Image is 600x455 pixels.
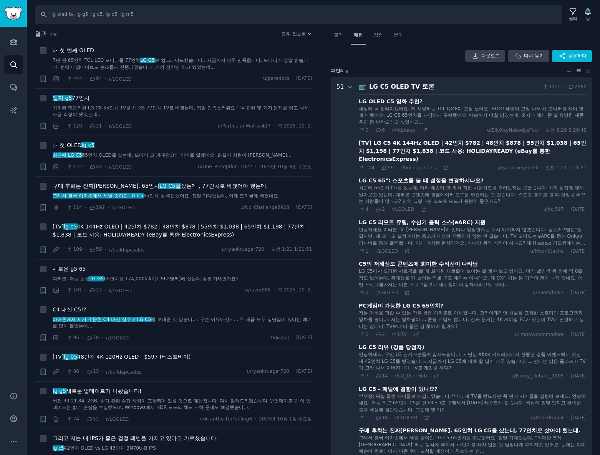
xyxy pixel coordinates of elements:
font: u/ryankrueger720 [247,369,290,374]
font: [TV] [53,223,64,230]
font: 내 첫 번째 OLED [53,47,94,53]
font: 패턴 [331,68,340,73]
font: 목 2025. 10. 2. [278,123,312,129]
font: LG C5 65": 스포츠를 볼 때 설정을 변경하시나요? [359,177,484,184]
font: · [267,247,269,252]
font: 96 [73,335,79,340]
font: 필터 [569,16,577,21]
font: C5의 저해상도 콘텐츠에 희미한 수직선이 나타남 [359,261,478,267]
font: · [85,247,86,253]
font: · [409,332,411,337]
font: u/ryankrueger720 [496,165,539,170]
font: · [82,369,83,375]
font: u/haneybd87 [533,290,564,295]
font: LG OLED C5 영화 추천? [359,98,423,104]
font: [DATE] [296,205,312,210]
font: · [62,76,64,82]
font: 공유하다 [568,53,587,58]
a: 엘지 g577인치 [53,94,90,102]
font: 구매 후회는 진짜[PERSON_NAME]. 65인치 [53,183,159,189]
font: 1122 [549,84,561,89]
font: u/Improvcommodore [515,332,564,337]
font: 다시 놓기 [524,53,544,58]
img: GummySearch 로고 [5,7,22,20]
font: 0 [366,290,369,295]
font: u/Particular-Walrus417 [218,123,271,129]
font: u/AcanthisittaFeeling6 [200,416,252,422]
font: r/LGOLED [106,417,129,422]
font: r/LGOLED [375,290,398,295]
font: 14 [382,373,388,379]
font: · [82,334,83,341]
font: · [62,164,64,170]
font: r/LGOLED [394,415,417,420]
a: 아마존에서 제가 주문한 C4 대신 실수로 LG C5를 보내준 것 같습니다. 무슨 이유에선지... 두 제품 모두 장단점이 있다는 얘기를 많이 들었는데... [53,316,312,330]
font: · [292,205,293,210]
font: [TV] LG C5 4K 144Hz OLED | 42인치 $782 | 48인치 $878 | 55인치 $1,038 | 65인치 $1,198 | 77인치 $1,838 | 코드 사... [359,140,586,162]
font: u/MoonStache [530,248,564,254]
font: 아마존에서 제가 주문한 C4 대신 실수로 LG C5 [53,317,151,322]
font: 최근에 65인치 C5를 샀는데, 아직 배송이 안 와서 직접 시행착오를 겪어보지는 못했습니다. 최적 설정에 대해 알아보고 있는데, 대부분 콘텐츠에 필름메이커 모드를 추천하는 것... [359,185,585,204]
font: [DATE] [571,248,587,254]
font: 새로운 g5 65 [53,266,86,272]
font: · [273,287,275,293]
font: 114 [73,205,82,210]
font: · [420,415,421,420]
font: 📺 [359,83,366,90]
font: · [62,369,64,375]
a: lg g5새로운 업데이트가 나왔습니다! [53,387,142,395]
font: LG C5 - 패널에 결함이 있나요? [359,386,438,392]
button: 길 [581,7,595,23]
font: LG G5 [140,58,155,63]
font: 결과 [35,30,47,37]
font: 6 [382,127,385,133]
font: 안녕하세요 여러분. 이 [PERSON_NAME]이 얼마나 멍청한지는 다시 얘기하지 않겠습니다. 음소거 *방법*은 알지만, 제 오디오 설정에서는 음소거가 전혀 작동하지 않는 것... [359,227,585,253]
font: 78 [93,335,99,340]
font: 101 [73,287,82,293]
font: 2080 [575,84,587,89]
font: 엘지 g5 [53,95,72,101]
font: · [108,204,109,210]
font: · [85,76,86,82]
font: r/LGOLED [109,288,132,293]
font: u/ryankrueger720 [222,247,264,252]
a: lg c542인치 OLED vs LG 43인치 BN70U-B IPS [53,445,312,452]
font: lg b5 [64,354,77,360]
font: 13 [93,369,99,374]
font: · [85,164,86,170]
font: · [377,165,378,170]
font: [DATE] [571,415,587,420]
a: 최근에 LG C565인치 OLED를 샀는데, 드디어 그 과대광고의 의미를 알겠어요. 화질이 차원이 [PERSON_NAME]... [53,152,312,159]
font: 52 [93,416,99,422]
font: 7년 된 믿음직한 LG C8 55인치 TV를 새 G5 77인치 TV로 바꿨는데, 정말 만족스러워요! TV 관련 몇 가지 문제를 읽고 나서 조금 걱정이 됐었는데... [53,105,309,117]
font: · [62,334,64,341]
a: 내 첫 번째 OLED [53,46,94,55]
font: [DATE] [296,369,312,374]
font: 종류 [282,31,290,36]
font: 86 [73,369,79,374]
font: 버전 33.21.84. 2GB, 밝기 관련 수정 사항이 포함되어 있을 것으로 예상됩니다. 다시 알려드리겠습니다. \*업데이트 2: 이 업데이트는 밝기 손실을 수정했으며, Wi... [53,398,311,410]
font: r/buildapcsales [106,369,142,375]
font: r/LGOLED [109,124,132,129]
font: r/4kbluray [391,127,416,133]
font: · [371,207,372,212]
font: u/EllyKayNobodysFool [487,127,539,133]
font: · [391,374,392,379]
a: 다운로드 [465,50,505,62]
font: . 정말 기대했는데, 이제 토끼굴에 빠졌네요... [189,193,282,199]
font: r/LG_UserHub [394,373,427,379]
a: 7년 된 믿음직한 LG C8 55인치 TV를 새 G5 77인치 TV로 바꿨는데, 정말 만족스러워요! TV 관련 몇 가지 문제를 읽고 나서 조금 걱정이 됐었는데... [53,105,312,118]
font: 2 [382,332,385,337]
font: 18 [382,415,388,420]
font: · [391,415,392,420]
font: u/Funny_Debate_1805 [511,373,564,379]
font: u/dcj597 [543,207,564,212]
font: · [82,416,83,422]
font: · [567,415,568,420]
font: 122 [73,164,82,169]
a: 그리고 저는 내 IPS가 좋은 검정 레벨을 가지고 있다고 가르쳤습니다. [53,434,218,442]
font: · [542,127,543,133]
a: 새로운 g5 65 [53,265,86,273]
font: · [371,415,372,420]
font: 필터 [334,32,343,38]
